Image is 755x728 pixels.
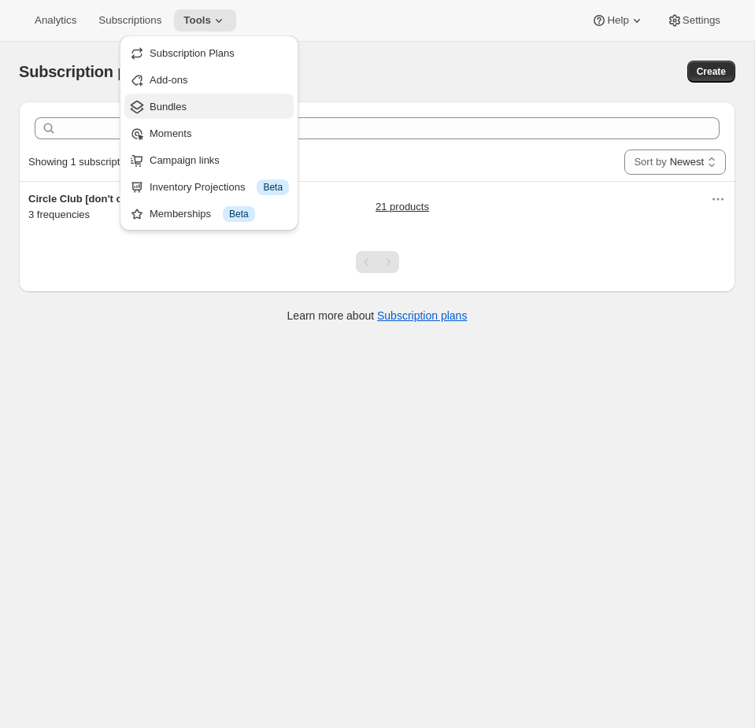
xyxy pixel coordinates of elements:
span: Showing 1 subscription plan [28,156,156,168]
span: Beta [263,181,283,194]
span: Settings [683,14,720,27]
button: Tools [174,9,236,31]
div: Memberships [150,206,289,222]
span: Subscription Plans [150,47,235,59]
button: Moments [124,120,294,146]
button: Settings [657,9,730,31]
span: Help [607,14,628,27]
p: Learn more about [287,308,468,323]
button: Memberships [124,201,294,226]
span: Circle Club [don't change display name] [28,193,223,205]
span: Subscription plans [19,63,157,80]
div: 3 frequencies [28,191,225,223]
button: Add-ons [124,67,294,92]
button: Campaign links [124,147,294,172]
span: Subscriptions [98,14,161,27]
span: Campaign links [150,154,220,166]
button: Subscription Plans [124,40,294,65]
button: Analytics [25,9,86,31]
button: Subscriptions [89,9,171,31]
a: Subscription plans [377,309,467,322]
nav: Pagination [356,251,399,273]
span: Analytics [35,14,76,27]
span: Moments [150,127,191,139]
button: Actions for Circle Club [don't change display name] [707,188,729,210]
span: Create [697,65,726,78]
button: Bundles [124,94,294,119]
button: Create [687,61,735,83]
button: Help [582,9,653,31]
div: Inventory Projections [150,179,289,195]
button: Inventory Projections [124,174,294,199]
span: Bundles [150,101,187,113]
span: Tools [183,14,211,27]
a: 21 products [376,199,429,215]
span: Add-ons [150,74,187,86]
span: Beta [229,208,249,220]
